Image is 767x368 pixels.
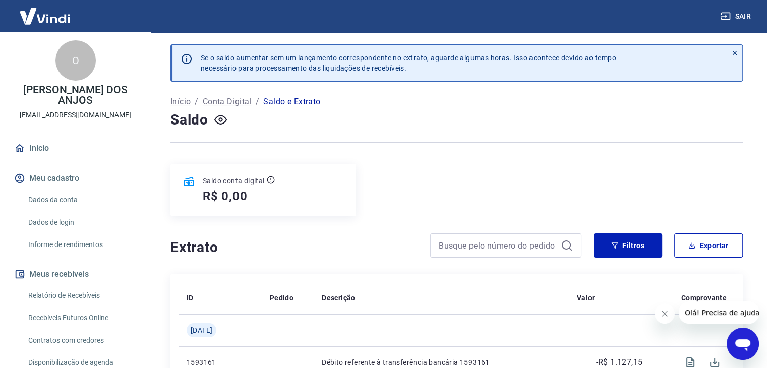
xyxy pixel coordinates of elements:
button: Meu cadastro [12,167,139,190]
iframe: Botão para abrir a janela de mensagens [727,328,759,360]
iframe: Mensagem da empresa [679,301,759,324]
span: [DATE] [191,325,212,335]
img: Vindi [12,1,78,31]
p: Valor [577,293,595,303]
a: Recebíveis Futuros Online [24,308,139,328]
p: ID [187,293,194,303]
a: Conta Digital [203,96,252,108]
a: Início [12,137,139,159]
div: O [55,40,96,81]
p: Saldo conta digital [203,176,265,186]
a: Dados da conta [24,190,139,210]
a: Dados de login [24,212,139,233]
p: [EMAIL_ADDRESS][DOMAIN_NAME] [20,110,131,120]
p: 1593161 [187,357,254,367]
p: Se o saldo aumentar sem um lançamento correspondente no extrato, aguarde algumas horas. Isso acon... [201,53,616,73]
button: Filtros [594,233,662,258]
h4: Saldo [170,110,208,130]
span: Olá! Precisa de ajuda? [6,7,85,15]
iframe: Fechar mensagem [655,303,675,324]
a: Contratos com credores [24,330,139,351]
button: Sair [719,7,755,26]
a: Informe de rendimentos [24,234,139,255]
h5: R$ 0,00 [203,188,248,204]
p: / [195,96,198,108]
a: Relatório de Recebíveis [24,285,139,306]
p: Pedido [270,293,293,303]
button: Meus recebíveis [12,263,139,285]
p: Comprovante [681,293,727,303]
p: Débito referente à transferência bancária 1593161 [322,357,561,367]
button: Exportar [674,233,743,258]
p: / [256,96,259,108]
p: Descrição [322,293,356,303]
a: Início [170,96,191,108]
p: Saldo e Extrato [263,96,320,108]
h4: Extrato [170,237,418,258]
input: Busque pelo número do pedido [439,238,557,253]
p: [PERSON_NAME] DOS ANJOS [8,85,143,106]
